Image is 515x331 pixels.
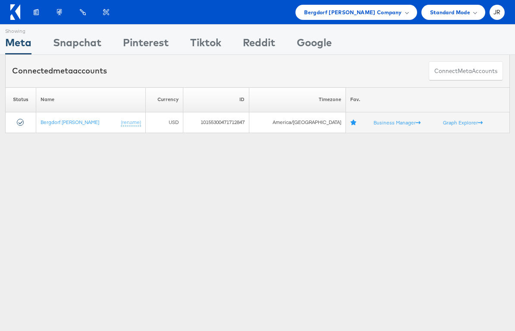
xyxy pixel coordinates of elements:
[36,87,145,112] th: Name
[123,35,169,54] div: Pinterest
[6,87,36,112] th: Status
[430,8,470,17] span: Standard Mode
[183,112,249,133] td: 10155300471712847
[12,65,107,76] div: Connected accounts
[190,35,221,54] div: Tiktok
[243,35,275,54] div: Reddit
[249,87,346,112] th: Timezone
[374,119,421,125] a: Business Manager
[53,35,101,54] div: Snapchat
[5,25,31,35] div: Showing
[458,67,472,75] span: meta
[297,35,332,54] div: Google
[121,118,141,126] a: (rename)
[443,119,482,125] a: Graph Explorer
[41,118,99,125] a: Bergdorf [PERSON_NAME]
[5,35,31,54] div: Meta
[304,8,402,17] span: Bergdorf [PERSON_NAME] Company
[183,87,249,112] th: ID
[145,87,183,112] th: Currency
[145,112,183,133] td: USD
[53,66,73,76] span: meta
[429,61,503,81] button: ConnectmetaAccounts
[493,10,501,15] span: JR
[249,112,346,133] td: America/[GEOGRAPHIC_DATA]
